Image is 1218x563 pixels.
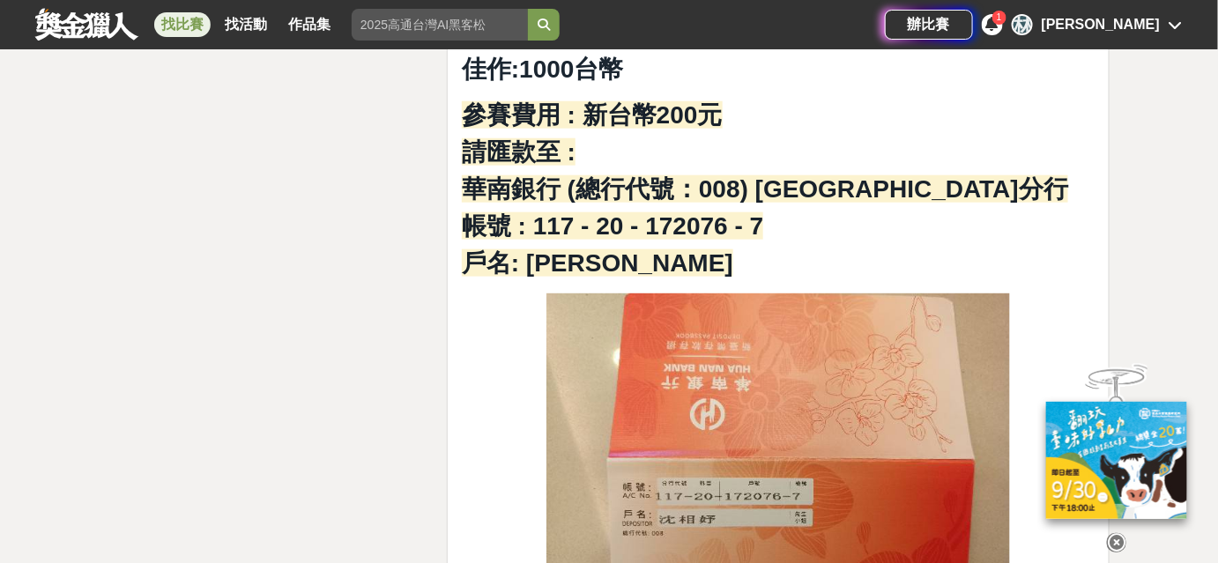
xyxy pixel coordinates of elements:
a: 找比賽 [154,12,211,37]
img: ff197300-f8ee-455f-a0ae-06a3645bc375.jpg [1046,402,1187,519]
input: 2025高通台灣AI黑客松 [352,9,528,41]
a: 作品集 [281,12,338,37]
strong: 佳作:1000台幣 [462,56,624,83]
strong: 戶名: [PERSON_NAME] [462,249,733,277]
strong: 華南銀行 (總行代號：008) [GEOGRAPHIC_DATA]分行 [462,175,1068,203]
a: 找活動 [218,12,274,37]
span: 1 [997,12,1002,22]
strong: 參賽費用 : 新台幣200元 [462,101,723,129]
strong: 請匯款至 : [462,138,576,166]
strong: 帳號 : 117 - 20 - 172076 - 7 [462,212,763,240]
a: 辦比賽 [885,10,973,40]
div: [PERSON_NAME] [1042,14,1160,35]
div: 林 [1012,14,1033,35]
